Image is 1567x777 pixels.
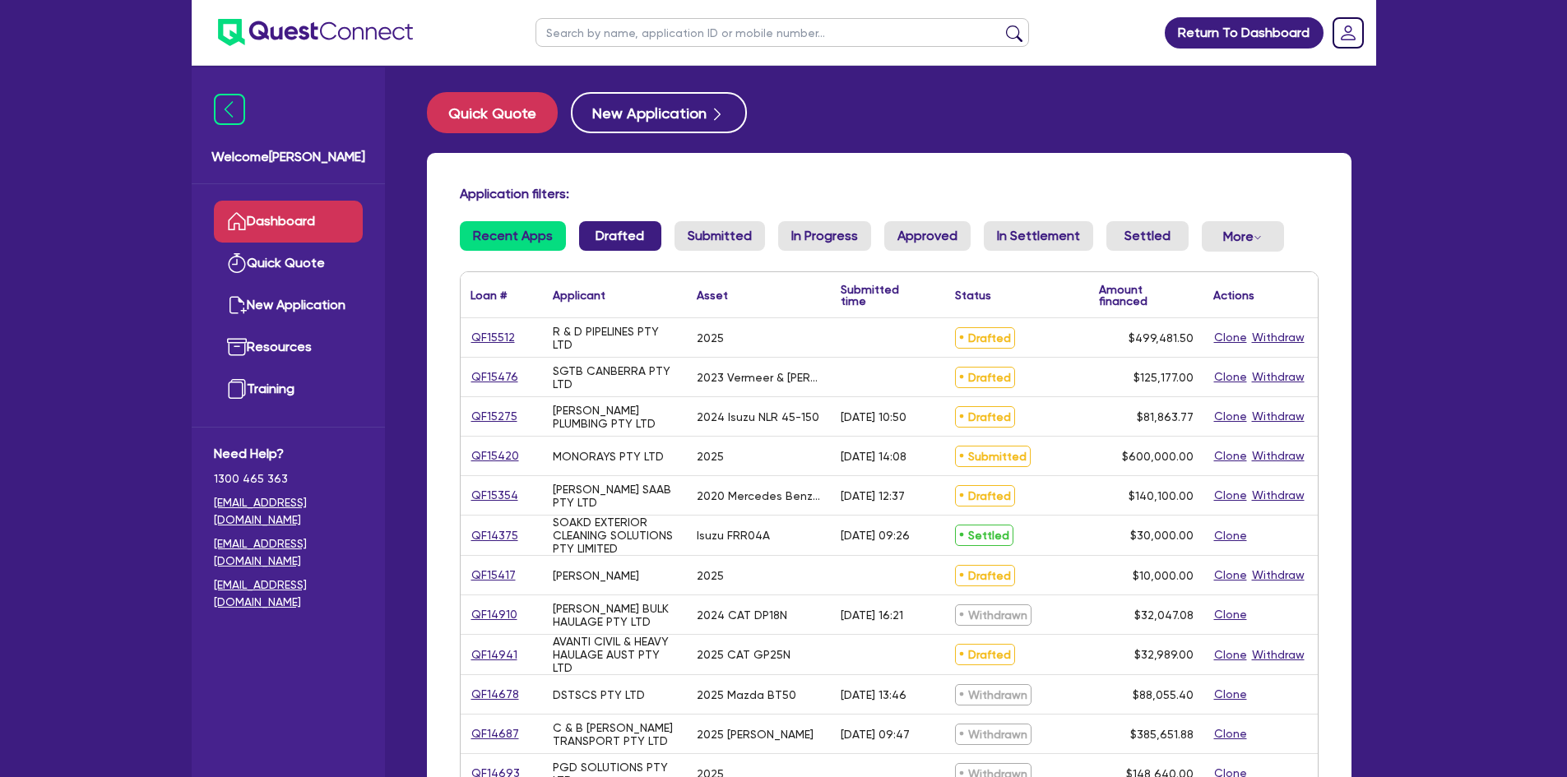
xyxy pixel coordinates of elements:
span: $32,047.08 [1134,608,1194,622]
img: quick-quote [227,253,247,273]
img: training [227,379,247,399]
a: Submitted [675,221,765,251]
span: $499,481.50 [1129,331,1194,345]
span: Withdrawn [955,724,1032,745]
span: $385,651.88 [1130,728,1194,741]
button: Withdraw [1251,446,1305,465]
a: Quick Quote [427,92,571,133]
img: quest-connect-logo-blue [218,19,413,46]
div: [PERSON_NAME] [553,569,639,582]
span: Withdrawn [955,604,1032,626]
div: [PERSON_NAME] BULK HAULAGE PTY LTD [553,602,677,628]
span: $81,863.77 [1137,410,1194,423]
button: Clone [1213,645,1248,664]
button: New Application [571,92,747,133]
a: QF15417 [471,566,517,585]
span: $600,000.00 [1122,450,1194,463]
button: Withdraw [1251,645,1305,664]
span: Drafted [955,485,1015,506]
div: [DATE] 13:46 [841,688,906,701]
div: DSTSCS PTY LTD [553,688,645,701]
span: $30,000.00 [1130,529,1194,542]
a: QF15476 [471,368,519,386]
div: 2025 [PERSON_NAME] [697,728,814,741]
a: QF15354 [471,486,519,505]
span: $125,177.00 [1134,371,1194,384]
div: [PERSON_NAME] SAAB PTY LTD [553,483,677,509]
a: Training [214,368,363,410]
div: Loan # [471,289,507,301]
img: resources [227,337,247,357]
div: MONORAYS PTY LTD [553,450,664,463]
span: $88,055.40 [1133,688,1194,701]
button: Dropdown toggle [1202,221,1284,252]
a: Settled [1106,221,1189,251]
button: Clone [1213,605,1248,624]
span: Drafted [955,644,1015,665]
div: 2025 [697,450,724,463]
span: $10,000.00 [1133,569,1194,582]
span: Drafted [955,565,1015,586]
span: Need Help? [214,444,363,464]
span: Settled [955,525,1013,546]
button: Clone [1213,328,1248,347]
div: [DATE] 10:50 [841,410,906,423]
a: In Progress [778,221,871,251]
a: Dashboard [214,201,363,243]
a: Resources [214,326,363,368]
div: Applicant [553,289,605,301]
span: 1300 465 363 [214,470,363,488]
span: Drafted [955,327,1015,349]
a: Return To Dashboard [1165,17,1324,49]
button: Clone [1213,526,1248,545]
button: Quick Quote [427,92,558,133]
span: Drafted [955,367,1015,388]
a: QF15512 [471,328,516,347]
a: Approved [884,221,971,251]
a: QF14678 [471,685,520,704]
div: R & D PIPELINES PTY LTD [553,325,677,351]
div: 2025 Mazda BT50 [697,688,796,701]
a: Quick Quote [214,243,363,284]
a: QF14375 [471,526,519,545]
div: 2023 Vermeer & [PERSON_NAME] VSK70-500 & NQR87/80-190 [697,371,821,384]
div: [DATE] 09:47 [841,728,910,741]
button: Clone [1213,446,1248,465]
a: Recent Apps [460,221,566,251]
div: AVANTI CIVIL & HEAVY HAULAGE AUST PTY LTD [553,635,677,674]
span: $32,989.00 [1134,648,1194,661]
div: SOAKD EXTERIOR CLEANING SOLUTIONS PTY LIMITED [553,516,677,555]
div: C & B [PERSON_NAME] TRANSPORT PTY LTD [553,721,677,747]
div: [PERSON_NAME] PLUMBING PTY LTD [553,404,677,430]
div: Submitted time [841,284,920,307]
span: Withdrawn [955,684,1032,705]
img: icon-menu-close [214,94,245,125]
button: Clone [1213,407,1248,426]
button: Withdraw [1251,566,1305,585]
div: Isuzu FRR04A [697,529,770,542]
span: Drafted [955,406,1015,428]
div: [DATE] 12:37 [841,489,905,502]
button: Clone [1213,486,1248,505]
div: [DATE] 16:21 [841,608,903,622]
a: New Application [214,284,363,326]
div: 2025 [697,569,724,582]
button: Clone [1213,566,1248,585]
div: Status [955,289,991,301]
span: $140,100.00 [1129,489,1194,502]
a: Dropdown toggle [1327,12,1370,54]
div: SGTB CANBERRA PTY LTD [553,364,677,391]
div: 2020 Mercedes Benz Actros 2643 Tray Truck [697,489,821,502]
div: Asset [697,289,728,301]
a: QF14687 [471,724,520,743]
input: Search by name, application ID or mobile number... [535,18,1029,47]
a: QF15420 [471,446,520,465]
button: Clone [1213,368,1248,386]
div: [DATE] 09:26 [841,529,910,542]
button: Withdraw [1251,486,1305,505]
a: Drafted [579,221,661,251]
div: Actions [1213,289,1254,301]
div: 2025 CAT GP25N [697,648,790,661]
a: QF14910 [471,605,518,624]
button: Clone [1213,724,1248,743]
